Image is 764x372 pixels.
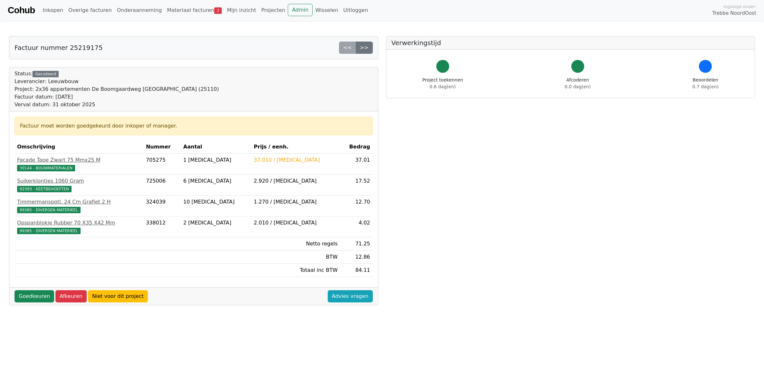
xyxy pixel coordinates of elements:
[17,177,141,193] a: Suikerklontjes 1060 Gram92393 - KEETBEHOEFTEN
[328,290,373,302] a: Advies vragen
[17,177,141,185] div: Suikerklontjes 1060 Gram
[17,207,81,213] span: 99385 - DIVERSEN MATERIEEL
[17,198,141,214] a: Timmermanspotl. 24 Cm Grafiet 2 H99385 - DIVERSEN MATERIEEL
[183,177,249,185] div: 6 [MEDICAL_DATA]
[251,140,340,154] th: Prijs / eenh.
[313,4,341,17] a: Wisselen
[15,101,219,109] div: Verval datum: 31 oktober 2025
[88,290,148,302] a: Niet voor dit project
[143,140,181,154] th: Nummer
[340,216,373,237] td: 4.02
[183,219,249,227] div: 2 [MEDICAL_DATA]
[143,196,181,216] td: 324039
[340,196,373,216] td: 12.70
[259,4,288,17] a: Projecten
[251,251,340,264] td: BTW
[214,7,222,14] span: 2
[224,4,259,17] a: Mijn inzicht
[565,84,591,89] span: 0.0 dag(en)
[340,154,373,175] td: 37.01
[340,140,373,154] th: Bedrag
[254,177,338,185] div: 2.920 / [MEDICAL_DATA]
[15,140,143,154] th: Omschrijving
[392,39,750,47] h5: Verwerkingstijd
[66,4,114,17] a: Overige facturen
[15,78,219,85] div: Leverancier: Leeuwbouw
[565,77,591,90] div: Afcoderen
[114,4,164,17] a: Onderaanneming
[40,4,65,17] a: Inkopen
[340,251,373,264] td: 12.86
[8,3,35,18] a: Cohub
[17,228,81,234] span: 99385 - DIVERSEN MATERIEEL
[15,290,54,302] a: Goedkeuren
[15,44,103,52] h5: Factuur nummer 25219175
[341,4,371,17] a: Uitloggen
[143,216,181,237] td: 338012
[17,156,141,164] div: Facade Tape Zwart 75 Mmx25 M
[17,219,141,234] a: Opspanblokje Rubber 70 X35 X42 Mm99385 - DIVERSEN MATERIEEL
[723,4,756,10] span: Ingelogd onder:
[183,198,249,206] div: 10 [MEDICAL_DATA]
[17,186,72,192] span: 92393 - KEETBEHOEFTEN
[20,122,367,130] div: Factuur moet worden goedgekeurd door inkoper of manager.
[251,264,340,277] td: Totaal inc BTW
[340,264,373,277] td: 84.11
[143,175,181,196] td: 725006
[692,84,719,89] span: 0.7 dag(en)
[17,165,75,171] span: 30144 - BOUWMATERIALEN
[340,237,373,251] td: 71.25
[254,198,338,206] div: 1.270 / [MEDICAL_DATA]
[17,198,141,206] div: Timmermanspotl. 24 Cm Grafiet 2 H
[183,156,249,164] div: 1 [MEDICAL_DATA]
[712,10,756,17] span: Trebbe NoordOost
[15,93,219,101] div: Factuur datum: [DATE]
[181,140,251,154] th: Aantal
[15,70,219,109] div: Status:
[251,237,340,251] td: Netto regels
[254,219,338,227] div: 2.010 / [MEDICAL_DATA]
[288,4,313,16] a: Admin
[254,156,338,164] div: 37.010 / [MEDICAL_DATA]
[17,219,141,227] div: Opspanblokje Rubber 70 X35 X42 Mm
[17,156,141,172] a: Facade Tape Zwart 75 Mmx25 M30144 - BOUWMATERIALEN
[164,4,224,17] a: Materiaal facturen2
[430,84,456,89] span: 0.6 dag(en)
[422,77,463,90] div: Project toekennen
[340,175,373,196] td: 17.52
[143,154,181,175] td: 705275
[692,77,719,90] div: Beoordelen
[356,42,373,54] a: >>
[33,71,59,77] div: Gecodeerd
[55,290,87,302] a: Afkeuren
[15,85,219,93] div: Project: 2x36 appartementen De Boomgaardweg [GEOGRAPHIC_DATA] (25110)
